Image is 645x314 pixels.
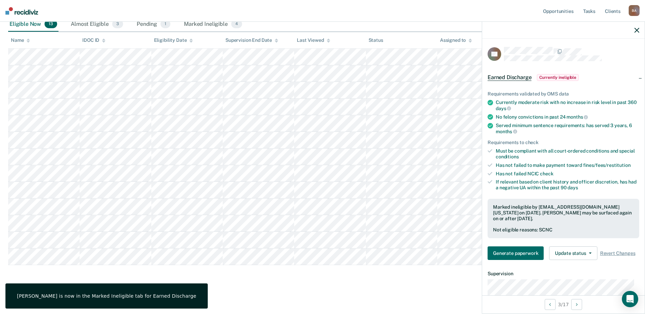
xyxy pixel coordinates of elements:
[112,20,123,29] span: 3
[488,246,546,260] a: Navigate to form link
[567,185,578,190] span: days
[496,154,519,159] span: conditions
[17,293,196,299] div: [PERSON_NAME] is now in the Marked Ineligible tab for Earned Discharge
[496,123,639,134] div: Served minimum sentence requirements: has served 3 years, 6
[160,20,170,29] span: 1
[496,106,511,111] span: days
[135,17,172,32] div: Pending
[496,148,639,160] div: Must be compliant with all court-ordered conditions and special
[583,162,631,168] span: fines/fees/restitution
[482,295,645,313] div: 3 / 17
[297,37,330,43] div: Last Viewed
[549,246,597,260] button: Update status
[493,227,634,233] div: Not eligible reasons: SCNC
[5,7,38,15] img: Recidiviz
[496,162,639,168] div: Has not failed to make payment toward
[488,91,639,97] div: Requirements validated by OMS data
[488,246,544,260] button: Generate paperwork
[11,37,30,43] div: Name
[225,37,278,43] div: Supervision End Date
[496,114,639,120] div: No felony convictions in past 24
[496,171,639,177] div: Has not failed NCIC
[488,271,639,277] dt: Supervision
[600,250,635,256] span: Revert Changes
[440,37,472,43] div: Assigned to
[496,179,639,191] div: If relevant based on client history and officer discretion, has had a negative UA within the past 90
[629,5,640,16] div: B A
[45,20,57,29] span: 13
[493,204,634,221] div: Marked ineligible by [EMAIL_ADDRESS][DOMAIN_NAME][US_STATE] on [DATE]. [PERSON_NAME] may be surfa...
[488,140,639,145] div: Requirements to check
[496,100,639,111] div: Currently moderate risk with no increase in risk level in past 360
[571,299,582,310] button: Next Opportunity
[231,20,242,29] span: 4
[488,74,531,81] span: Earned Discharge
[622,291,638,307] div: Open Intercom Messenger
[496,129,517,134] span: months
[482,67,645,88] div: Earned DischargeCurrently ineligible
[154,37,193,43] div: Eligibility Date
[540,171,553,176] span: check
[69,17,124,32] div: Almost Eligible
[183,17,243,32] div: Marked Ineligible
[82,37,105,43] div: IDOC ID
[8,17,58,32] div: Eligible Now
[369,37,383,43] div: Status
[566,114,588,120] span: months
[537,74,579,81] span: Currently ineligible
[545,299,556,310] button: Previous Opportunity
